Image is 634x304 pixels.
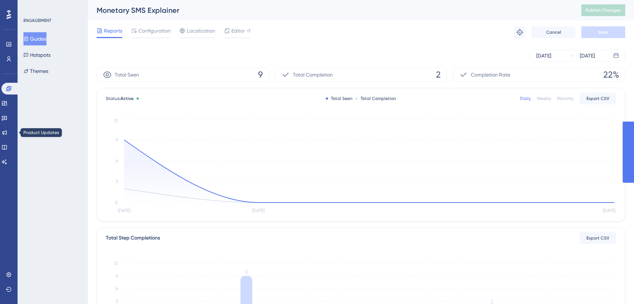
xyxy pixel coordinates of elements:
span: Cancel [546,29,561,35]
span: Configuration [138,26,171,35]
span: Export CSV [586,96,609,101]
span: 22% [603,69,619,81]
div: Total Step Completions [106,234,160,242]
div: Weekly [537,96,551,101]
tspan: 3 [116,179,118,184]
tspan: 9 [116,274,118,279]
tspan: 12 [114,261,118,266]
span: Active [120,96,134,101]
button: Publish Changes [581,4,625,16]
button: Export CSV [579,232,616,244]
div: ENGAGEMENT [23,18,51,23]
tspan: 9 [245,269,248,276]
button: Guides [23,32,46,45]
span: Editor [231,26,245,35]
div: Monetary SMS Explainer [97,5,563,15]
tspan: 0 [115,200,118,205]
span: Total Seen [115,70,139,79]
tspan: [DATE] [252,208,265,213]
tspan: 6 [116,286,118,291]
tspan: [DATE] [603,208,615,213]
div: [DATE] [536,51,551,60]
span: Publish Changes [586,7,621,13]
div: Daily [520,96,531,101]
tspan: 9 [116,137,118,142]
span: Export CSV [586,235,609,241]
tspan: 3 [116,299,118,304]
span: 9 [258,69,263,81]
div: Total Seen [326,96,353,101]
span: Localization [187,26,215,35]
iframe: UserGuiding AI Assistant Launcher [603,275,625,297]
tspan: 6 [116,158,118,163]
tspan: 12 [114,118,118,123]
span: Save [598,29,608,35]
button: Save [581,26,625,38]
span: Completion Rate [471,70,510,79]
button: Themes [23,64,48,78]
tspan: [DATE] [118,208,130,213]
div: [DATE] [580,51,595,60]
span: Status: [106,96,134,101]
button: Hotspots [23,48,51,62]
button: Cancel [532,26,575,38]
div: Monthly [557,96,574,101]
button: Export CSV [579,93,616,104]
span: 2 [436,69,441,81]
span: Total Completion [293,70,333,79]
span: Reports [104,26,122,35]
div: Total Completion [355,96,396,101]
